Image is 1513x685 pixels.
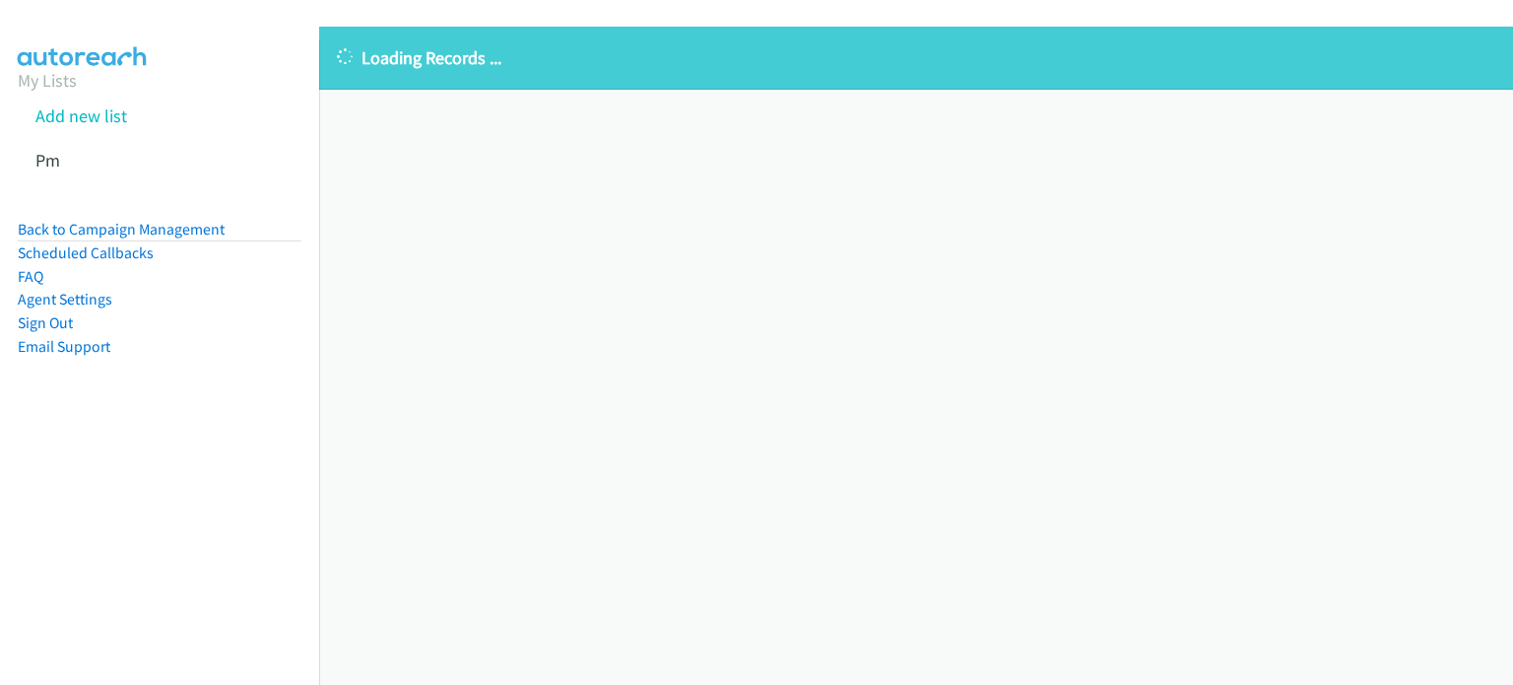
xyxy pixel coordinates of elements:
[35,104,127,127] a: Add new list
[18,69,77,92] a: My Lists
[337,44,1495,71] p: Loading Records ...
[18,290,112,308] a: Agent Settings
[18,267,43,286] a: FAQ
[35,149,60,171] a: Pm
[18,337,110,356] a: Email Support
[18,220,225,239] a: Back to Campaign Management
[18,313,73,332] a: Sign Out
[18,243,154,262] a: Scheduled Callbacks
